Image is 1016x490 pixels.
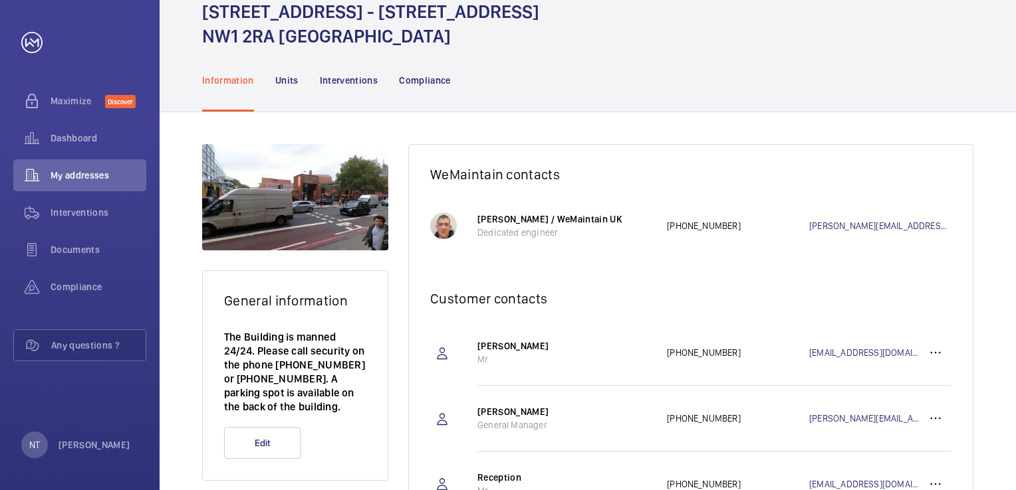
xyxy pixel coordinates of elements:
span: My addresses [51,169,146,182]
p: Information [202,74,254,87]
p: [PERSON_NAME] / WeMaintain UK [477,212,654,226]
p: [PERSON_NAME] [59,438,130,451]
span: Interventions [51,206,146,219]
p: [PHONE_NUMBER] [667,346,809,359]
h2: General information [224,292,366,309]
p: General Manager [477,418,654,432]
p: NT [29,438,40,451]
span: Compliance [51,280,146,293]
a: [PERSON_NAME][EMAIL_ADDRESS][DOMAIN_NAME] [809,219,952,232]
p: Dedicated engineer [477,226,654,239]
h2: Customer contacts [430,290,952,307]
p: Reception [477,471,654,484]
button: Edit [224,427,301,459]
p: Interventions [320,74,378,87]
p: Mr [477,353,654,366]
p: Compliance [399,74,451,87]
span: Documents [51,243,146,256]
p: Units [275,74,299,87]
span: Discover [105,95,136,108]
p: [PHONE_NUMBER] [667,219,809,232]
p: [PERSON_NAME] [477,405,654,418]
a: [PERSON_NAME][EMAIL_ADDRESS][DOMAIN_NAME] [809,412,920,425]
p: [PERSON_NAME] [477,339,654,353]
p: [PHONE_NUMBER] [667,412,809,425]
span: Any questions ? [51,339,146,352]
span: Maximize [51,94,105,108]
a: [EMAIL_ADDRESS][DOMAIN_NAME] [809,346,920,359]
h2: WeMaintain contacts [430,166,952,183]
p: The Building is manned 24/24. Please call security on the phone [PHONE_NUMBER] or [PHONE_NUMBER].... [224,330,366,414]
span: Dashboard [51,131,146,145]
